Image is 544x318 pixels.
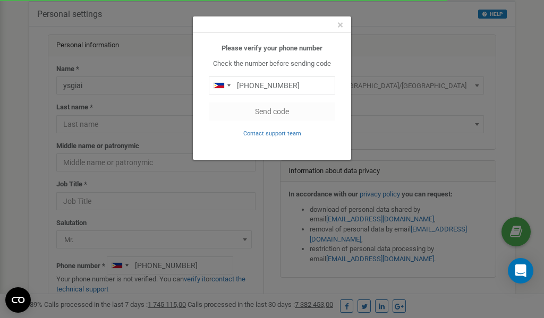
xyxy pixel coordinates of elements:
small: Contact support team [243,130,301,137]
b: Please verify your phone number [222,44,322,52]
a: Contact support team [243,129,301,137]
div: Open Intercom Messenger [508,258,533,283]
button: Send code [209,102,335,121]
input: 0905 123 4567 [209,76,335,94]
span: × [337,19,343,31]
div: Telephone country code [209,77,234,94]
button: Open CMP widget [5,287,31,313]
p: Check the number before sending code [209,59,335,69]
button: Close [337,20,343,31]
